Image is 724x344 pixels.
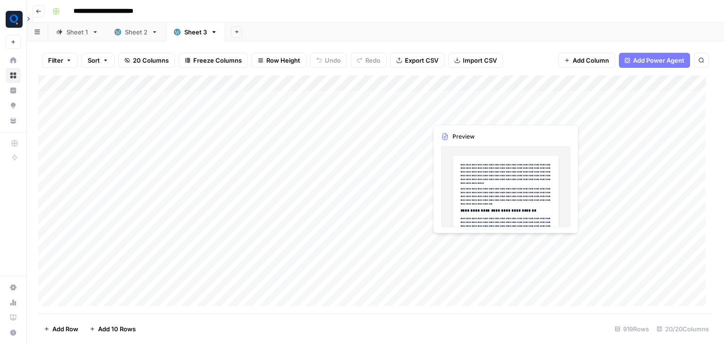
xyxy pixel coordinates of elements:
[48,56,63,65] span: Filter
[619,53,690,68] button: Add Power Agent
[351,53,387,68] button: Redo
[125,27,148,37] div: Sheet 2
[84,321,141,336] button: Add 10 Rows
[42,53,78,68] button: Filter
[653,321,713,336] div: 20/20 Columns
[405,56,438,65] span: Export CSV
[166,23,225,41] a: Sheet 3
[82,53,115,68] button: Sort
[6,53,21,68] a: Home
[6,295,21,310] a: Usage
[6,68,21,83] a: Browse
[98,324,136,334] span: Add 10 Rows
[6,83,21,98] a: Insights
[118,53,175,68] button: 20 Columns
[310,53,347,68] button: Undo
[133,56,169,65] span: 20 Columns
[325,56,341,65] span: Undo
[6,325,21,340] button: Help + Support
[573,56,609,65] span: Add Column
[390,53,444,68] button: Export CSV
[107,23,166,41] a: Sheet 2
[6,98,21,113] a: Opportunities
[88,56,100,65] span: Sort
[252,53,306,68] button: Row Height
[266,56,300,65] span: Row Height
[184,27,207,37] div: Sheet 3
[6,280,21,295] a: Settings
[48,23,107,41] a: Sheet 1
[633,56,684,65] span: Add Power Agent
[66,27,88,37] div: Sheet 1
[365,56,380,65] span: Redo
[463,56,497,65] span: Import CSV
[52,324,78,334] span: Add Row
[558,53,615,68] button: Add Column
[611,321,653,336] div: 919 Rows
[6,310,21,325] a: Learning Hub
[6,11,23,28] img: Qubit - SEO Logo
[38,321,84,336] button: Add Row
[448,53,503,68] button: Import CSV
[179,53,248,68] button: Freeze Columns
[6,8,21,31] button: Workspace: Qubit - SEO
[193,56,242,65] span: Freeze Columns
[6,113,21,128] a: Your Data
